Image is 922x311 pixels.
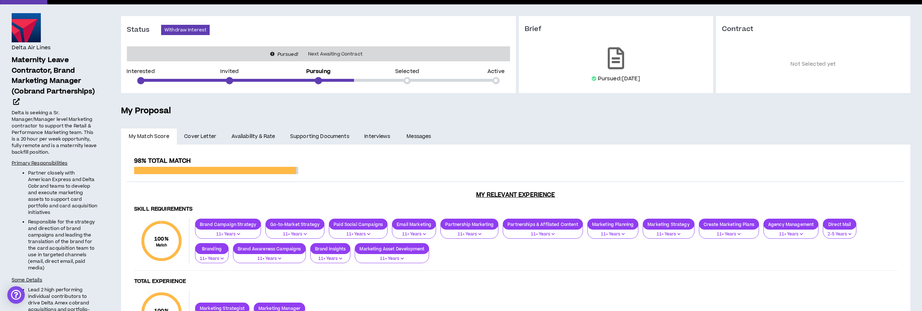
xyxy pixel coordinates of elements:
[233,249,306,263] button: 11+ Years
[392,225,436,239] button: 11+ Years
[503,225,583,239] button: 11+ Years
[195,225,261,239] button: 11+ Years
[283,128,357,145] a: Supporting Documents
[7,286,25,304] div: Open Intercom Messenger
[441,222,498,227] p: Partnership Marketing
[395,69,419,74] p: Selected
[200,231,256,238] p: 11+ Years
[28,219,95,271] span: Responsible for the strategy and direction of brand campaigns and leading the translation of the ...
[254,306,305,311] p: Marketing Manager
[304,50,367,58] span: Next Awaiting Contract
[828,231,852,238] p: 2-5 Years
[154,243,169,248] small: Match
[355,246,429,252] p: Marketing Asset Development
[647,231,690,238] p: 11+ Years
[306,69,331,74] p: Pursuing
[195,306,249,311] p: Marketing Strategist
[445,231,494,238] p: 11+ Years
[503,222,582,227] p: Partnerships & Affilated Content
[587,225,639,239] button: 11+ Years
[195,246,228,252] p: Branding
[764,222,818,227] p: Agency Management
[12,277,42,283] span: Some Details
[266,222,324,227] p: Go-to-Market Strategy
[598,75,640,82] p: Pursued: [DATE]
[12,55,98,108] a: Maternity Leave Contractor, Brand Marketing Manager (Cobrand Partnerships)
[311,246,350,252] p: Brand Insights
[823,225,856,239] button: 2-5 Years
[127,69,155,74] p: Interested
[507,231,578,238] p: 11+ Years
[823,222,856,227] p: Direct Mail
[161,25,210,35] button: Withdraw Interest
[399,128,440,145] a: Messages
[699,225,759,239] button: 11+ Years
[121,105,910,117] h5: My Proposal
[238,256,301,262] p: 11+ Years
[195,222,261,227] p: Brand Campaign Strategy
[704,231,754,238] p: 11+ Years
[195,249,229,263] button: 11+ Years
[12,160,67,166] span: Primary Responsibilities
[440,225,498,239] button: 11+ Years
[699,222,759,227] p: Create Marketing Plans
[763,225,818,239] button: 11+ Years
[265,225,324,239] button: 11+ Years
[310,249,351,263] button: 11+ Years
[12,110,97,155] span: Delta is seeking a Sr. Manager/Manager level Marketing contractor to support the Retail & Perform...
[154,235,169,243] span: 100 %
[200,256,224,262] p: 11+ Years
[357,128,399,145] a: Interviews
[12,55,95,96] span: Maternity Leave Contractor, Brand Marketing Manager (Cobrand Partnerships)
[588,222,638,227] p: Marketing Planning
[127,191,905,199] h3: My Relevant Experience
[28,170,97,216] span: Partner closely with American Express and Delta Cobrand teams to develop and execute marketing as...
[525,25,707,34] h3: Brief
[220,69,239,74] p: Invited
[334,231,383,238] p: 11+ Years
[329,225,388,239] button: 11+ Years
[487,69,505,74] p: Active
[768,231,814,238] p: 11+ Years
[359,256,424,262] p: 11+ Years
[233,246,306,252] p: Brand Awareness Campaigns
[224,128,283,145] a: Availability & Rate
[722,25,905,34] h3: Contract
[329,222,387,227] p: Paid Social Campaigns
[315,256,346,262] p: 11+ Years
[270,231,320,238] p: 11+ Years
[134,278,897,285] h4: Total Experience
[12,44,51,52] h4: Delta Air Lines
[722,45,905,84] p: Not Selected yet
[184,133,216,141] span: Cover Letter
[277,51,298,58] i: Pursued!
[592,231,634,238] p: 11+ Years
[355,249,429,263] button: 11+ Years
[643,222,694,227] p: Marketing Strategy
[121,128,177,145] a: My Match Score
[397,231,431,238] p: 11+ Years
[134,206,897,213] h4: Skill Requirements
[392,222,436,227] p: Email Marketing
[643,225,695,239] button: 11+ Years
[134,157,191,165] span: 98% Total Match
[127,26,161,34] h3: Status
